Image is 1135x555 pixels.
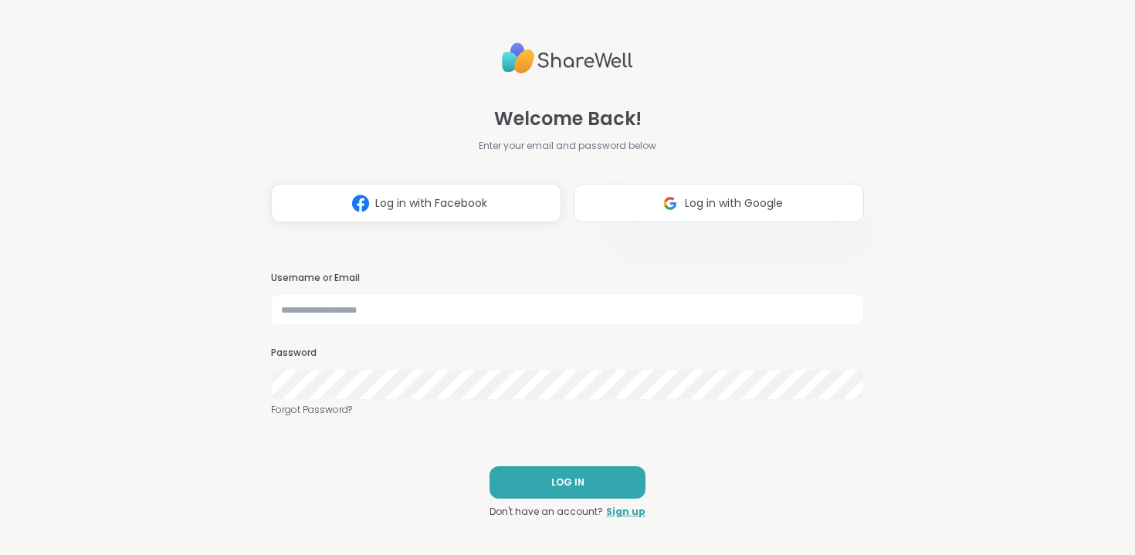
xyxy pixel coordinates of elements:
[490,505,603,519] span: Don't have an account?
[656,189,685,218] img: ShareWell Logomark
[271,184,561,222] button: Log in with Facebook
[551,475,584,489] span: LOG IN
[490,466,645,499] button: LOG IN
[271,347,864,360] h3: Password
[606,505,645,519] a: Sign up
[502,36,633,80] img: ShareWell Logo
[375,195,487,212] span: Log in with Facebook
[271,403,864,417] a: Forgot Password?
[494,105,642,133] span: Welcome Back!
[574,184,864,222] button: Log in with Google
[479,139,656,153] span: Enter your email and password below
[271,272,864,285] h3: Username or Email
[346,189,375,218] img: ShareWell Logomark
[685,195,783,212] span: Log in with Google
